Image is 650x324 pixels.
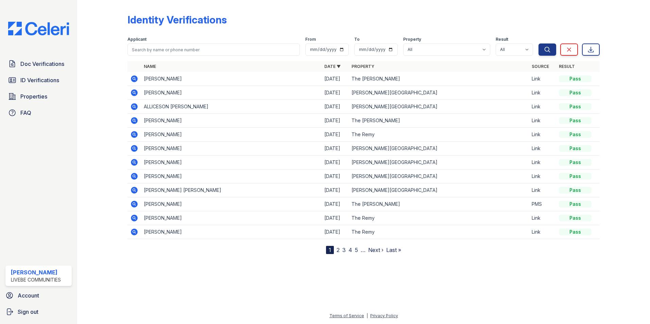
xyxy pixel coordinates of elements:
[127,37,147,42] label: Applicant
[11,268,61,276] div: [PERSON_NAME]
[322,86,349,100] td: [DATE]
[349,114,529,128] td: The [PERSON_NAME]
[349,128,529,142] td: The Remy
[5,106,72,120] a: FAQ
[529,211,556,225] td: Link
[141,114,322,128] td: [PERSON_NAME]
[366,313,368,318] div: |
[529,225,556,239] td: Link
[141,86,322,100] td: [PERSON_NAME]
[559,145,592,152] div: Pass
[326,246,334,254] div: 1
[559,215,592,221] div: Pass
[322,197,349,211] td: [DATE]
[322,156,349,169] td: [DATE]
[354,37,360,42] label: To
[141,183,322,197] td: [PERSON_NAME] [PERSON_NAME]
[322,169,349,183] td: [DATE]
[529,86,556,100] td: Link
[559,75,592,82] div: Pass
[20,92,47,101] span: Properties
[305,37,316,42] label: From
[348,247,352,253] a: 4
[349,142,529,156] td: [PERSON_NAME][GEOGRAPHIC_DATA]
[141,197,322,211] td: [PERSON_NAME]
[141,100,322,114] td: ALLICESON [PERSON_NAME]
[5,73,72,87] a: ID Verifications
[322,128,349,142] td: [DATE]
[349,72,529,86] td: The [PERSON_NAME]
[349,100,529,114] td: [PERSON_NAME][GEOGRAPHIC_DATA]
[559,64,575,69] a: Result
[559,187,592,194] div: Pass
[352,64,374,69] a: Property
[322,225,349,239] td: [DATE]
[368,247,383,253] a: Next ›
[322,100,349,114] td: [DATE]
[18,291,39,300] span: Account
[322,114,349,128] td: [DATE]
[559,173,592,180] div: Pass
[322,142,349,156] td: [DATE]
[559,229,592,235] div: Pass
[529,100,556,114] td: Link
[322,72,349,86] td: [DATE]
[349,169,529,183] td: [PERSON_NAME][GEOGRAPHIC_DATA]
[141,211,322,225] td: [PERSON_NAME]
[141,128,322,142] td: [PERSON_NAME]
[355,247,358,253] a: 5
[559,117,592,124] div: Pass
[5,57,72,71] a: Doc Verifications
[20,76,59,84] span: ID Verifications
[349,183,529,197] td: [PERSON_NAME][GEOGRAPHIC_DATA]
[141,225,322,239] td: [PERSON_NAME]
[529,142,556,156] td: Link
[5,90,72,103] a: Properties
[529,183,556,197] td: Link
[18,308,38,316] span: Sign out
[559,159,592,166] div: Pass
[20,60,64,68] span: Doc Verifications
[141,72,322,86] td: [PERSON_NAME]
[144,64,156,69] a: Name
[342,247,346,253] a: 3
[141,142,322,156] td: [PERSON_NAME]
[559,89,592,96] div: Pass
[322,183,349,197] td: [DATE]
[141,169,322,183] td: [PERSON_NAME]
[127,14,227,26] div: Identity Verifications
[361,246,365,254] span: …
[349,225,529,239] td: The Remy
[322,211,349,225] td: [DATE]
[349,156,529,169] td: [PERSON_NAME][GEOGRAPHIC_DATA]
[532,64,549,69] a: Source
[337,247,340,253] a: 2
[3,22,74,35] img: CE_Logo_Blue-a8612792a0a2168367f1c8372b55b34899dd931a85d93a1a3d3e32e68fde9ad4.png
[329,313,364,318] a: Terms of Service
[127,43,300,56] input: Search by name or phone number
[349,197,529,211] td: The [PERSON_NAME]
[403,37,421,42] label: Property
[349,86,529,100] td: [PERSON_NAME][GEOGRAPHIC_DATA]
[20,109,31,117] span: FAQ
[559,201,592,208] div: Pass
[529,169,556,183] td: Link
[370,313,398,318] a: Privacy Policy
[11,276,61,283] div: LiveBe Communities
[559,103,592,110] div: Pass
[324,64,341,69] a: Date ▼
[3,305,74,319] a: Sign out
[529,128,556,142] td: Link
[529,114,556,128] td: Link
[559,131,592,138] div: Pass
[141,156,322,169] td: [PERSON_NAME]
[496,37,508,42] label: Result
[3,289,74,302] a: Account
[529,197,556,211] td: PMS
[529,156,556,169] td: Link
[529,72,556,86] td: Link
[386,247,401,253] a: Last »
[349,211,529,225] td: The Remy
